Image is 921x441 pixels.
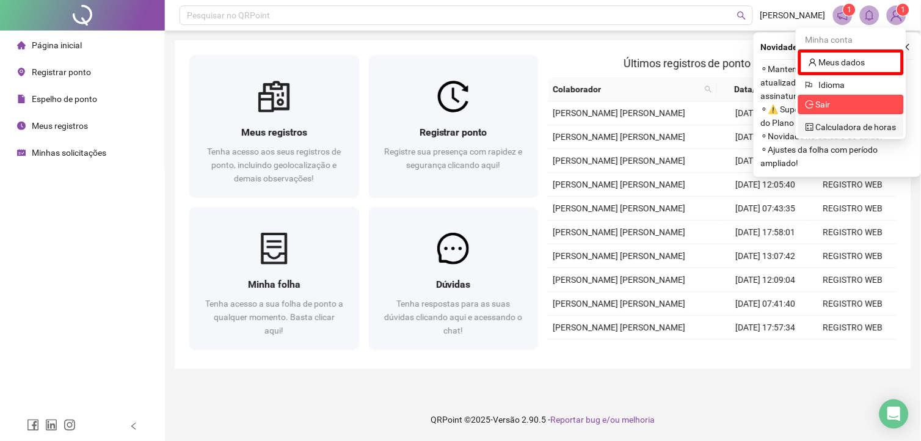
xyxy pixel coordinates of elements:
span: Registrar ponto [32,67,91,77]
td: REGISTRO WEB [809,244,897,268]
span: ⚬ Novidade no Cálculo do Saldo! [761,129,914,143]
span: file [17,95,26,103]
span: Tenha respostas para as suas dúvidas clicando aqui e acessando o chat! [384,299,522,335]
span: Meus registros [32,121,88,131]
span: Idioma [819,78,889,92]
span: Tenha acesso a sua folha de ponto a qualquer momento. Basta clicar aqui! [205,299,343,335]
span: Versão [493,415,520,425]
span: notification [837,10,848,21]
a: Meus registrosTenha acesso aos seus registros de ponto, incluindo geolocalização e demais observa... [189,55,359,197]
span: facebook [27,419,39,431]
span: [PERSON_NAME] [PERSON_NAME] [553,275,685,285]
span: Registrar ponto [420,126,487,138]
td: REGISTRO WEB [809,221,897,244]
td: [DATE] 17:58:01 [723,221,810,244]
span: environment [17,68,26,76]
a: DúvidasTenha respostas para as suas dúvidas clicando aqui e acessando o chat! [369,207,539,349]
span: [PERSON_NAME] [PERSON_NAME] [553,156,685,166]
sup: Atualize o seu contato no menu Meus Dados [897,4,909,16]
td: [DATE] 07:41:40 [723,292,810,316]
footer: QRPoint © 2025 - 2.90.5 - [165,398,921,441]
span: Data/Hora [722,82,787,96]
div: Minha conta [798,30,904,49]
th: Data/Hora [717,78,802,101]
span: left [129,422,138,431]
span: linkedin [45,419,57,431]
span: bell [864,10,875,21]
span: Registre sua presença com rapidez e segurança clicando aqui! [384,147,522,170]
span: search [702,80,715,98]
sup: 1 [843,4,856,16]
span: [PERSON_NAME] [PERSON_NAME] [553,323,685,332]
div: Open Intercom Messenger [879,399,909,429]
img: 90142 [887,6,906,24]
td: REGISTRO WEB [809,268,897,292]
a: Registrar pontoRegistre sua presença com rapidez e segurança clicando aqui! [369,55,539,197]
a: calculator Calculadora de horas [806,122,897,132]
span: Minha folha [248,279,300,290]
a: Minha folhaTenha acesso a sua folha de ponto a qualquer momento. Basta clicar aqui! [189,207,359,349]
span: clock-circle [17,122,26,130]
span: [PERSON_NAME] [PERSON_NAME] [553,251,685,261]
span: [PERSON_NAME] [PERSON_NAME] [553,203,685,213]
td: REGISTRO WEB [809,292,897,316]
td: REGISTRO WEB [809,197,897,221]
span: Espelho de ponto [32,94,97,104]
span: home [17,41,26,49]
td: [DATE] 13:06:52 [723,149,810,173]
span: Sair [816,100,831,109]
span: logout [806,100,814,109]
span: ⚬ ⚠️ Suporte Via Chat Será Removido do Plano Essencial [761,103,914,129]
td: [DATE] 13:08:10 [723,340,810,363]
span: Colaborador [553,82,700,96]
span: search [705,86,712,93]
td: [DATE] 12:05:40 [723,173,810,197]
span: Minhas solicitações [32,148,106,158]
span: Tenha acesso aos seus registros de ponto, incluindo geolocalização e demais observações! [207,147,341,183]
span: [PERSON_NAME] [PERSON_NAME] [553,299,685,308]
td: [DATE] 17:57:34 [723,316,810,340]
span: ⚬ Ajustes da folha com período ampliado! [761,143,914,170]
span: search [737,11,746,20]
span: [PERSON_NAME] [PERSON_NAME] [553,132,685,142]
span: instagram [64,419,76,431]
td: [DATE] 07:51:27 [723,101,810,125]
td: [DATE] 18:00:05 [723,125,810,149]
span: flag [806,78,814,92]
span: [PERSON_NAME] [760,9,826,22]
span: Meus registros [241,126,307,138]
td: REGISTRO WEB [809,340,897,363]
span: schedule [17,148,26,157]
td: REGISTRO WEB [809,173,897,197]
td: REGISTRO WEB [809,316,897,340]
span: ⚬ Mantenha o aplicativo QRPoint atualizado para evitar erros na assinatura da folha! [761,62,914,103]
span: [PERSON_NAME] [PERSON_NAME] [553,108,685,118]
span: [PERSON_NAME] [PERSON_NAME] [553,227,685,237]
span: Dúvidas [436,279,471,290]
span: [PERSON_NAME] [PERSON_NAME] [553,180,685,189]
span: 1 [848,5,852,14]
span: Novidades ! [761,40,805,54]
a: user Meus dados [809,57,865,67]
span: close [902,43,911,51]
span: 1 [901,5,906,14]
span: Página inicial [32,40,82,50]
td: [DATE] 13:07:42 [723,244,810,268]
span: Últimos registros de ponto sincronizados [624,57,821,70]
td: [DATE] 12:09:04 [723,268,810,292]
td: [DATE] 07:43:35 [723,197,810,221]
span: Reportar bug e/ou melhoria [551,415,655,425]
